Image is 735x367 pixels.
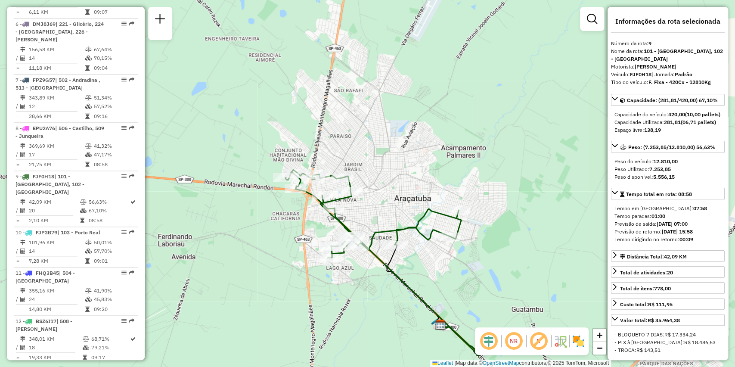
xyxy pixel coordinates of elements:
span: | Jornada: [651,71,692,78]
a: Tempo total em rota: 08:58 [611,188,725,199]
span: 10 - [16,229,100,236]
a: Capacidade: (281,81/420,00) 67,10% [611,94,725,106]
td: / [16,247,20,255]
span: 42,09 KM [664,253,687,260]
span: Ocultar NR [503,331,524,351]
td: 50,01% [93,238,134,247]
strong: 101 - [GEOGRAPHIC_DATA], 102 - [GEOGRAPHIC_DATA] [611,48,723,62]
a: Distância Total:42,09 KM [611,250,725,262]
div: Capacidade Utilizada: [614,118,721,126]
td: 51,34% [93,93,134,102]
span: FHQ3B45 [36,270,59,276]
strong: [DATE] 15:58 [662,228,693,235]
div: Tempo dirigindo no retorno: [614,236,721,243]
div: Capacidade do veículo: [614,111,721,118]
strong: 138,19 [644,127,661,133]
strong: R$ 35.964,38 [648,317,680,323]
td: 09:04 [93,64,134,72]
td: 57,52% [93,102,134,111]
td: = [16,353,20,362]
a: Leaflet [432,360,453,366]
i: % de utilização do peso [85,47,92,52]
div: Nome da rota: [611,47,725,63]
td: / [16,343,20,352]
img: Exibir/Ocultar setores [571,334,585,348]
td: 12 [28,102,85,111]
strong: Padrão [675,71,692,78]
td: 11,18 KM [28,64,85,72]
i: % de utilização do peso [85,143,92,149]
span: FJF0H18 [33,173,54,180]
strong: 5.556,15 [653,174,675,180]
td: 47,17% [93,150,134,159]
i: Total de Atividades [20,297,25,302]
td: 101,96 KM [28,238,85,247]
i: Distância Total [20,143,25,149]
a: Nova sessão e pesquisa [152,10,169,30]
td: 45,83% [93,295,134,304]
i: Distância Total [20,336,25,342]
i: Total de Atividades [20,152,25,157]
td: = [16,112,20,121]
strong: 420,00 [668,111,685,118]
td: = [16,257,20,265]
span: | 221 - Glicério, 224 - [GEOGRAPHIC_DATA], 226 - [PERSON_NAME] [16,21,104,43]
img: Fluxo de ruas [553,334,567,348]
span: − [597,342,602,353]
span: R$ 143,51 [636,347,661,353]
a: Peso: (7.253,85/12.810,00) 56,63% [611,141,725,152]
strong: 20 [667,269,673,276]
span: | 508 - [PERSON_NAME] [16,318,72,332]
td: 7,28 KM [28,257,85,265]
i: Total de Atividades [20,104,25,109]
td: / [16,150,20,159]
td: 67,64% [93,45,134,54]
span: | 504 - [GEOGRAPHIC_DATA] [16,270,75,284]
td: 57,70% [93,247,134,255]
i: % de utilização da cubagem [83,345,89,350]
i: Rota otimizada [130,199,136,205]
i: % de utilização do peso [83,336,89,342]
strong: 778,00 [654,285,671,292]
em: Rota exportada [129,270,134,275]
i: Tempo total em rota [85,162,90,167]
div: Número da rota: [611,40,725,47]
td: 41,32% [93,142,134,150]
div: Distância Total: [620,253,687,261]
span: 12 - [16,318,72,332]
a: Custo total:R$ 111,95 [611,298,725,310]
td: 17 [28,150,85,159]
td: 09:07 [93,8,134,16]
i: Distância Total [20,47,25,52]
em: Opções [121,270,127,275]
span: Tempo total em rota: 08:58 [626,191,692,197]
span: | 101 - [GEOGRAPHIC_DATA], 102 - [GEOGRAPHIC_DATA] [16,173,84,195]
em: Opções [121,125,127,131]
td: 18 [28,343,82,352]
strong: [DATE] 07:00 [657,221,688,227]
i: % de utilização do peso [85,240,92,245]
i: % de utilização da cubagem [80,208,86,213]
span: Ocultar deslocamento [478,331,499,351]
em: Opções [121,318,127,323]
td: 369,69 KM [28,142,85,150]
span: R$ 18.486,63 [684,339,716,345]
span: | 502 - Andradina , 513 - [GEOGRAPHIC_DATA] [16,77,100,91]
div: Tempo paradas: [614,212,721,220]
strong: R$ 111,95 [648,301,673,308]
i: Distância Total [20,288,25,293]
td: = [16,64,20,72]
strong: F. Fixa - 420Cx - 12810Kg [648,79,711,85]
strong: 9 [648,40,651,47]
td: 08:58 [93,160,134,169]
td: 41,90% [93,286,134,295]
td: 42,09 KM [28,198,79,206]
td: 348,01 KM [28,335,82,343]
i: Distância Total [20,240,25,245]
i: % de utilização do peso [85,288,92,293]
span: + [597,330,602,340]
span: Total de atividades: [620,269,673,276]
a: Total de atividades:20 [611,266,725,278]
div: Tipo do veículo: [611,78,725,86]
span: 11 - [16,270,75,284]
